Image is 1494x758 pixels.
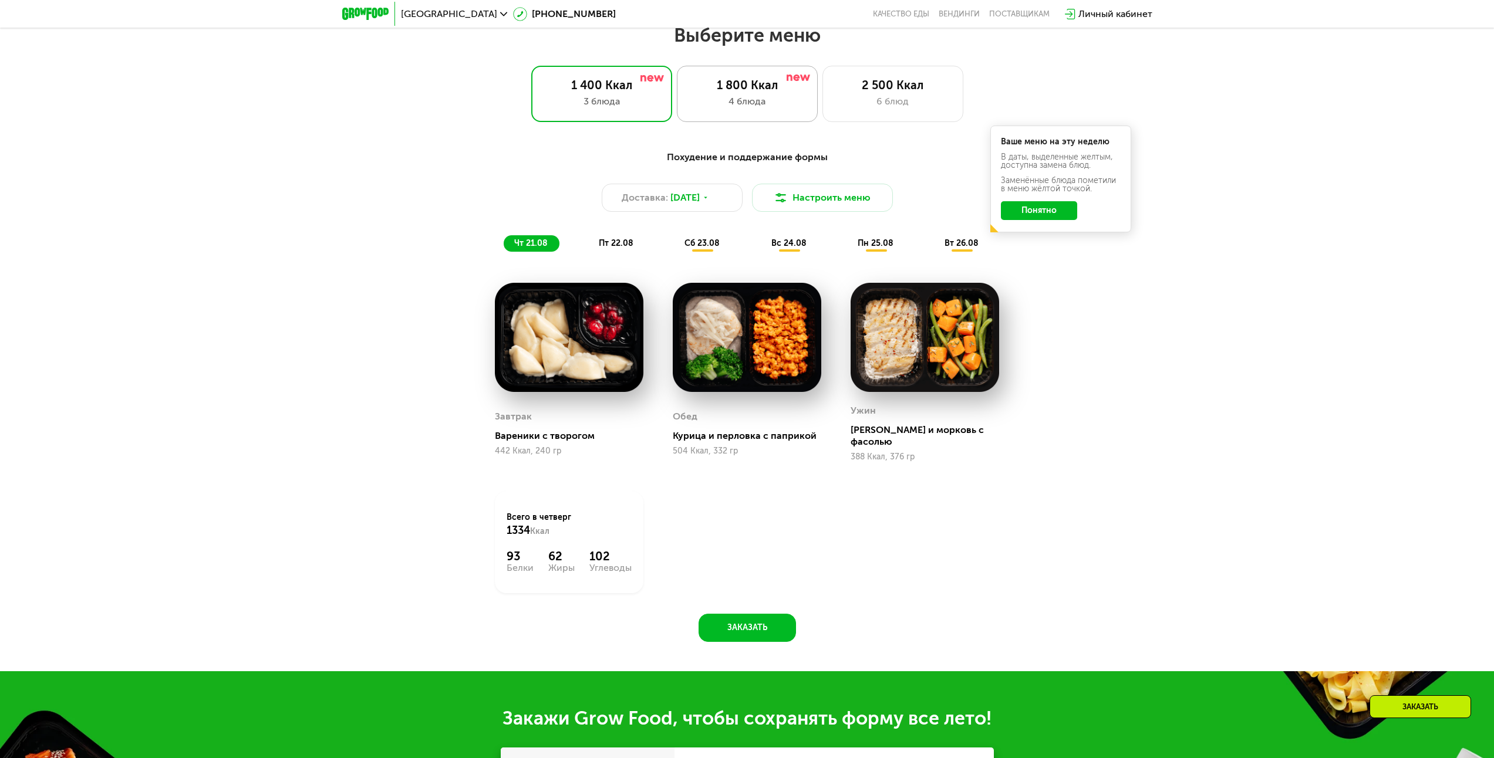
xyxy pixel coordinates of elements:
[544,94,660,109] div: 3 блюда
[544,78,660,92] div: 1 400 Ккал
[401,9,497,19] span: [GEOGRAPHIC_DATA]
[673,446,821,456] div: 504 Ккал, 332 гр
[530,526,549,536] span: Ккал
[507,563,534,573] div: Белки
[589,563,632,573] div: Углеводы
[989,9,1050,19] div: поставщикам
[939,9,980,19] a: Вендинги
[699,614,796,642] button: Заказать
[945,238,979,248] span: вт 26.08
[752,184,893,212] button: Настроить меню
[507,524,530,537] span: 1334
[599,238,633,248] span: пт 22.08
[589,549,632,563] div: 102
[1078,7,1152,21] div: Личный кабинет
[495,446,643,456] div: 442 Ккал, 240 гр
[851,402,876,419] div: Ужин
[514,238,548,248] span: чт 21.08
[835,78,951,92] div: 2 500 Ккал
[1001,153,1121,170] div: В даты, выделенные желтым, доступна замена блюд.
[689,78,805,92] div: 1 800 Ккал
[851,424,1009,448] div: [PERSON_NAME] и морковь с фасолью
[1001,177,1121,193] div: Заменённые блюда пометили в меню жёлтой точкой.
[689,94,805,109] div: 4 блюда
[673,408,697,425] div: Обед
[548,549,575,563] div: 62
[1001,201,1077,220] button: Понятно
[1001,138,1121,146] div: Ваше меню на эту неделю
[670,191,700,205] span: [DATE]
[1370,695,1471,718] div: Заказать
[548,563,575,573] div: Жиры
[851,452,999,462] div: 388 Ккал, 376 гр
[38,23,1456,47] h2: Выберите меню
[771,238,807,248] span: вс 24.08
[858,238,893,248] span: пн 25.08
[495,408,532,425] div: Завтрак
[400,150,1095,165] div: Похудение и поддержание формы
[673,430,831,442] div: Курица и перловка с паприкой
[507,549,534,563] div: 93
[873,9,929,19] a: Качество еды
[507,512,632,537] div: Всего в четверг
[513,7,616,21] a: [PHONE_NUMBER]
[835,94,951,109] div: 6 блюд
[495,430,653,442] div: Вареники с творогом
[684,238,720,248] span: сб 23.08
[622,191,668,205] span: Доставка:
